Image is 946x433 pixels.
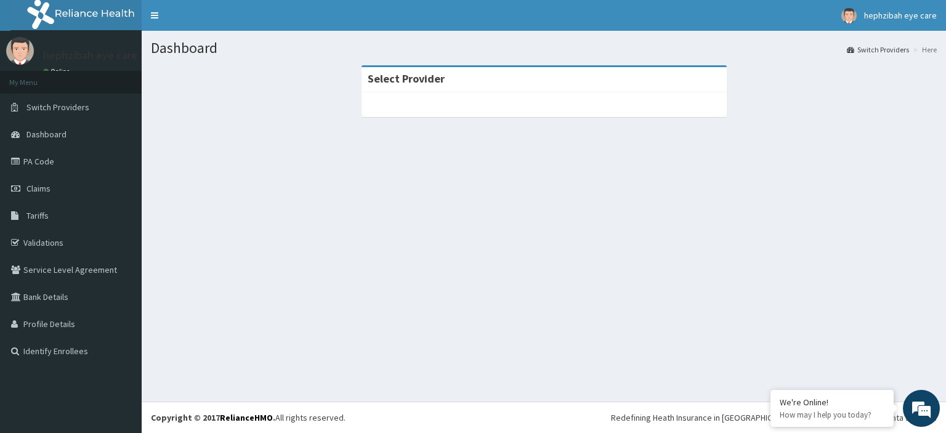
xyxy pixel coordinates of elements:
div: We're Online! [780,397,884,408]
footer: All rights reserved. [142,402,946,433]
li: Here [910,44,937,55]
span: hephzibah eye care [864,10,937,21]
span: Claims [26,183,51,194]
span: Switch Providers [26,102,89,113]
h1: Dashboard [151,40,937,56]
p: hephzibah eye care [43,50,137,61]
img: User Image [841,8,857,23]
strong: Select Provider [368,71,445,86]
div: Redefining Heath Insurance in [GEOGRAPHIC_DATA] using Telemedicine and Data Science! [611,411,937,424]
img: User Image [6,37,34,65]
p: How may I help you today? [780,410,884,420]
strong: Copyright © 2017 . [151,412,275,423]
a: Switch Providers [847,44,909,55]
a: Online [43,67,73,76]
span: Tariffs [26,210,49,221]
a: RelianceHMO [220,412,273,423]
span: Dashboard [26,129,67,140]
